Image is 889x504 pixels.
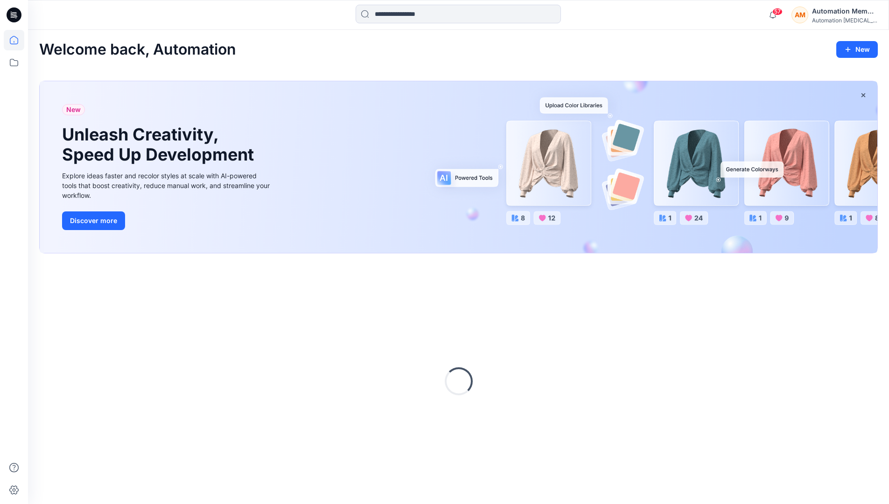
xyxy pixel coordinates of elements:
span: New [66,104,81,115]
button: Discover more [62,211,125,230]
h2: Welcome back, Automation [39,41,236,58]
a: Discover more [62,211,272,230]
div: Automation Member [812,6,877,17]
button: New [836,41,878,58]
div: Automation [MEDICAL_DATA]... [812,17,877,24]
div: Explore ideas faster and recolor styles at scale with AI-powered tools that boost creativity, red... [62,171,272,200]
h1: Unleash Creativity, Speed Up Development [62,125,258,165]
div: AM [791,7,808,23]
span: 57 [772,8,783,15]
